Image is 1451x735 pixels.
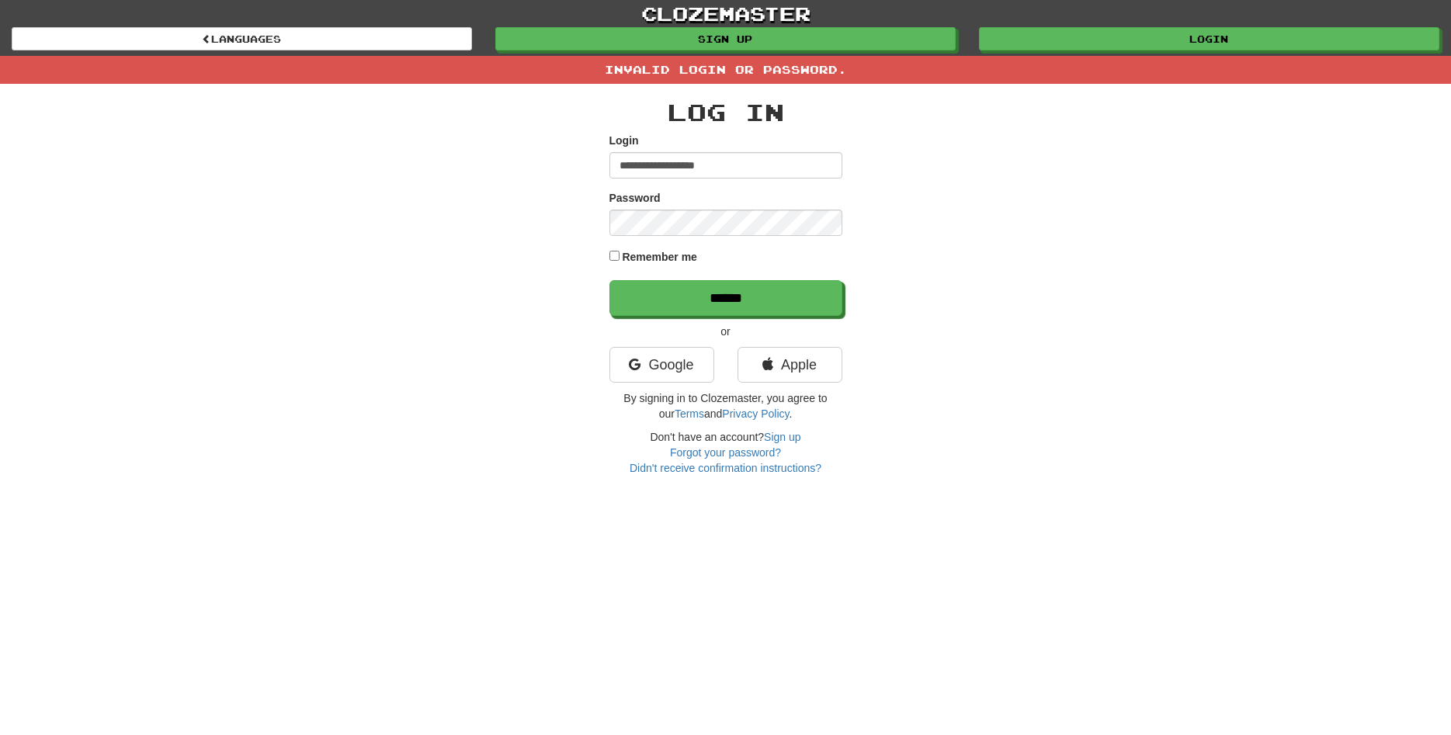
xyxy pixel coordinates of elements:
label: Remember me [622,249,697,265]
a: Apple [738,347,842,383]
h2: Log In [609,99,842,125]
div: Don't have an account? [609,429,842,476]
a: Sign up [495,27,956,50]
a: Languages [12,27,472,50]
a: Terms [675,407,704,420]
a: Google [609,347,714,383]
a: Sign up [764,431,800,443]
a: Privacy Policy [722,407,789,420]
label: Password [609,190,661,206]
a: Didn't receive confirmation instructions? [630,462,821,474]
a: Forgot your password? [670,446,781,459]
p: or [609,324,842,339]
a: Login [979,27,1439,50]
p: By signing in to Clozemaster, you agree to our and . [609,390,842,421]
label: Login [609,133,639,148]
